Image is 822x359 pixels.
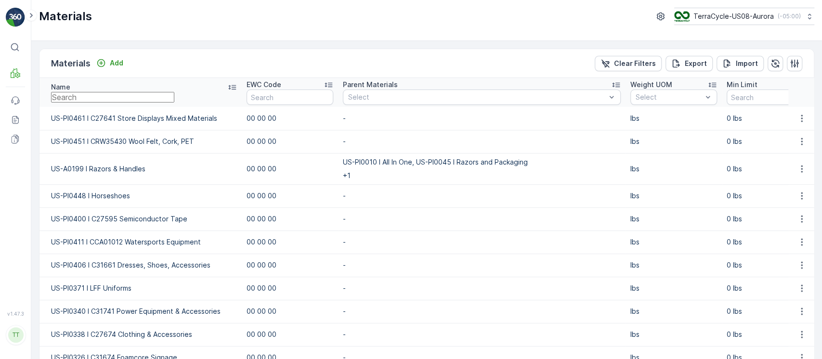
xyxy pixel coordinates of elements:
p: Parent Materials [343,80,398,90]
button: Clear Filters [595,56,662,71]
td: lbs [626,184,722,207]
td: 00 00 00 [242,130,338,153]
td: US-PI0340 I C31741 Power Equipment & Accessories [39,300,242,323]
p: Select [348,92,606,102]
p: 0 lbs [727,283,813,293]
td: US-PI0400 I C27595 Semiconductor Tape [39,207,242,231]
td: 00 00 00 [242,107,338,130]
button: TT [6,319,25,351]
td: US-PI0461 I C27641 Store Displays Mixed Materials [39,107,242,130]
td: 00 00 00 [242,254,338,277]
button: Import [717,56,764,71]
p: - [343,114,621,123]
td: US-PI0338 I C27674 Clothing & Accessories [39,323,242,346]
p: Select [636,92,702,102]
p: 0 lbs [727,214,813,224]
span: v 1.47.3 [6,311,25,317]
p: 0 lbs [727,137,813,146]
p: 0 lbs [727,330,813,339]
td: lbs [626,231,722,254]
img: logo [6,8,25,27]
input: Search [51,92,174,103]
td: US-PI0371 I LFF Uniforms [39,277,242,300]
p: 0 lbs [727,191,813,201]
td: lbs [626,207,722,231]
div: TT [8,327,24,343]
p: Clear Filters [614,59,656,68]
input: Search [727,90,813,105]
p: - [343,283,621,293]
p: Add [110,58,123,68]
p: 0 lbs [727,260,813,270]
p: Materials [39,9,92,24]
p: - [343,214,621,224]
p: - [343,191,621,201]
p: 0 lbs [727,114,813,123]
p: US-PI0010 I All In One, US-PI0045 I Razors and Packaging [343,155,621,169]
img: image_ci7OI47.png [674,11,690,22]
p: Name [51,82,70,92]
td: 00 00 00 [242,300,338,323]
p: - [343,260,621,270]
td: US-PI0411 I CCA01012 Watersports Equipment [39,231,242,254]
p: ⌘B [22,43,32,51]
td: lbs [626,153,722,184]
td: US-PI0448 I Horseshoes [39,184,242,207]
td: lbs [626,130,722,153]
button: Export [665,56,713,71]
p: Export [685,59,707,68]
p: EWC Code [247,80,281,90]
td: 00 00 00 [242,323,338,346]
td: 00 00 00 [242,184,338,207]
td: lbs [626,323,722,346]
td: lbs [626,107,722,130]
p: - [343,137,621,146]
td: lbs [626,254,722,277]
p: Weight UOM [630,80,672,90]
td: US-PI0451 I CRW35430 Wool Felt, Cork, PET [39,130,242,153]
p: 0 lbs [727,237,813,247]
p: - [343,237,621,247]
span: +1 [343,171,351,179]
td: US-A0199 I Razors & Handles [39,153,242,184]
p: TerraCycle-US08-Aurora [693,12,774,21]
td: 00 00 00 [242,277,338,300]
p: - [343,307,621,316]
p: Import [736,59,758,68]
p: Min Limit [727,80,757,90]
p: 0 lbs [727,307,813,316]
p: - [343,330,621,339]
p: ( -05:00 ) [778,13,801,20]
p: [EMAIL_ADDRESS][PERSON_NAME][DOMAIN_NAME] [30,328,86,351]
button: Add [92,57,127,69]
td: 00 00 00 [242,207,338,231]
button: TerraCycle-US08-Aurora(-05:00) [674,8,814,25]
td: 00 00 00 [242,231,338,254]
td: lbs [626,300,722,323]
p: [DOMAIN_NAME] [30,319,86,328]
td: 00 00 00 [242,153,338,184]
td: US-PI0406 I C31661 Dresses, Shoes, Accessories [39,254,242,277]
input: Search [247,90,333,105]
p: Materials [51,57,91,70]
p: 0 lbs [727,164,813,174]
td: lbs [626,277,722,300]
